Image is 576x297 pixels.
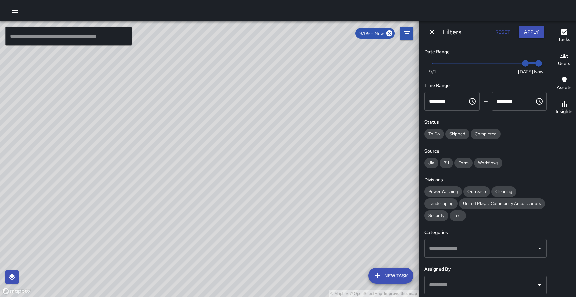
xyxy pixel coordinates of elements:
h6: Tasks [558,36,570,43]
button: Assets [552,72,576,96]
h6: Filters [442,27,461,37]
div: Outreach [463,186,490,197]
span: [DATE] [518,68,533,75]
h6: Date Range [424,48,547,56]
button: Choose time, selected time is 12:00 AM [466,95,479,108]
h6: Status [424,119,547,126]
span: Form [454,160,473,166]
div: Workflows [474,158,502,168]
div: Form [454,158,473,168]
span: Completed [471,131,501,137]
div: 9/09 — Now [355,28,395,39]
div: 311 [440,158,453,168]
span: Landscaping [424,201,458,206]
button: Apply [519,26,544,38]
button: Users [552,48,576,72]
button: Insights [552,96,576,120]
h6: Source [424,147,547,155]
button: Tasks [552,24,576,48]
span: Jia [424,160,438,166]
button: New Task [368,268,413,284]
button: Open [535,280,544,290]
div: Skipped [445,129,469,139]
span: Test [450,213,466,218]
div: Power Washing [424,186,462,197]
span: To Do [424,131,444,137]
h6: Insights [556,108,573,115]
div: United Playaz Community Ambassadors [459,198,545,209]
span: 311 [440,160,453,166]
span: Workflows [474,160,502,166]
h6: Divisions [424,176,547,184]
button: Reset [492,26,513,38]
h6: Users [558,60,570,67]
span: Outreach [463,189,490,194]
h6: Categories [424,229,547,236]
span: Cleaning [491,189,516,194]
div: Security [424,210,448,221]
button: Dismiss [427,27,437,37]
h6: Assigned By [424,266,547,273]
span: Security [424,213,448,218]
div: Cleaning [491,186,516,197]
div: Jia [424,158,438,168]
span: United Playaz Community Ambassadors [459,201,545,206]
span: Skipped [445,131,469,137]
span: 9/09 — Now [355,31,388,36]
button: Filters [400,27,413,40]
div: Completed [471,129,501,139]
h6: Time Range [424,82,547,89]
span: 9/1 [429,68,436,75]
button: Open [535,244,544,253]
h6: Assets [557,84,572,91]
div: Landscaping [424,198,458,209]
div: To Do [424,129,444,139]
button: Choose time, selected time is 11:59 PM [533,95,546,108]
div: Test [450,210,466,221]
span: Power Washing [424,189,462,194]
span: Now [534,68,543,75]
